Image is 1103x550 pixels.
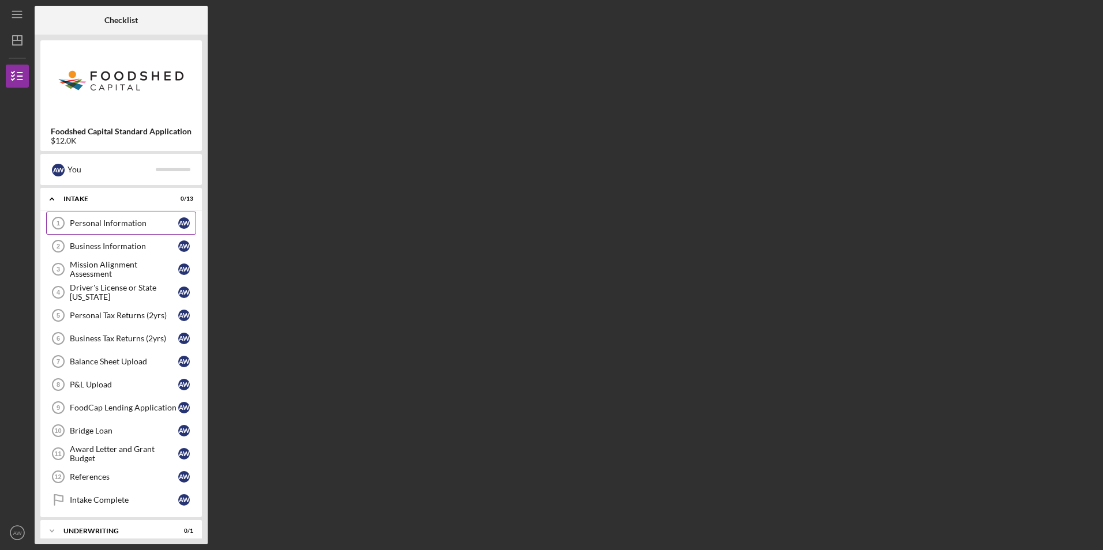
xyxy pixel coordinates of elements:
[57,289,61,296] tspan: 4
[70,426,178,435] div: Bridge Loan
[70,311,178,320] div: Personal Tax Returns (2yrs)
[46,373,196,396] a: 8P&L UploadAW
[46,327,196,350] a: 6Business Tax Returns (2yrs)AW
[172,528,193,534] div: 0 / 1
[57,404,60,411] tspan: 9
[70,283,178,302] div: Driver's License or State [US_STATE]
[178,448,190,459] div: A W
[70,260,178,278] div: Mission Alignment Assessment
[70,357,178,366] div: Balance Sheet Upload
[178,333,190,344] div: A W
[178,356,190,367] div: A W
[178,494,190,506] div: A W
[57,266,60,273] tspan: 3
[57,312,60,319] tspan: 5
[70,444,178,463] div: Award Letter and Grant Budget
[57,358,60,365] tspan: 7
[46,442,196,465] a: 11Award Letter and Grant BudgetAW
[70,472,178,481] div: References
[70,242,178,251] div: Business Information
[51,136,192,145] div: $12.0K
[178,425,190,436] div: A W
[46,465,196,488] a: 12ReferencesAW
[63,528,164,534] div: Underwriting
[104,16,138,25] b: Checklist
[67,160,156,179] div: You
[46,281,196,304] a: 4Driver's License or State [US_STATE]AW
[6,521,29,544] button: AW
[172,195,193,202] div: 0 / 13
[178,240,190,252] div: A W
[178,217,190,229] div: A W
[46,419,196,442] a: 10Bridge LoanAW
[40,46,202,115] img: Product logo
[70,495,178,504] div: Intake Complete
[46,235,196,258] a: 2Business InformationAW
[57,220,60,227] tspan: 1
[178,402,190,413] div: A W
[70,219,178,228] div: Personal Information
[57,381,60,388] tspan: 8
[178,263,190,275] div: A W
[13,530,22,536] text: AW
[46,304,196,327] a: 5Personal Tax Returns (2yrs)AW
[46,258,196,281] a: 3Mission Alignment AssessmentAW
[54,427,61,434] tspan: 10
[46,396,196,419] a: 9FoodCap Lending ApplicationAW
[46,488,196,511] a: Intake CompleteAW
[52,164,65,176] div: A W
[178,310,190,321] div: A W
[54,450,61,457] tspan: 11
[46,212,196,235] a: 1Personal InformationAW
[63,195,164,202] div: Intake
[57,243,60,250] tspan: 2
[70,403,178,412] div: FoodCap Lending Application
[178,471,190,483] div: A W
[178,287,190,298] div: A W
[51,127,192,136] b: Foodshed Capital Standard Application
[178,379,190,390] div: A W
[70,334,178,343] div: Business Tax Returns (2yrs)
[46,350,196,373] a: 7Balance Sheet UploadAW
[57,335,60,342] tspan: 6
[70,380,178,389] div: P&L Upload
[54,473,61,480] tspan: 12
